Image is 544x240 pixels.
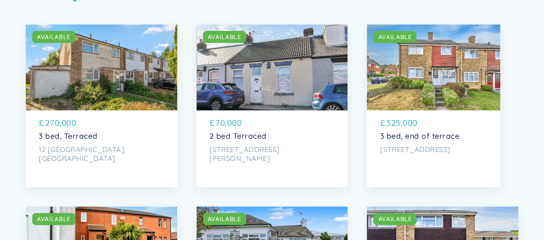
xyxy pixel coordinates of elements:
p: 3 bed, end of terrace [380,131,487,140]
a: AVAILABLE£70,0002 bed Terraced[STREET_ADDRESS][PERSON_NAME] [197,24,348,188]
p: 270,000 [45,117,77,129]
p: [STREET_ADDRESS] [380,145,487,154]
p: 70,000 [215,117,242,129]
p: 2 bed Terraced [209,131,335,140]
p: £ [380,117,385,129]
div: AVAILABLE [37,215,71,223]
p: 3 bed, Terraced [39,131,164,140]
p: 12 [GEOGRAPHIC_DATA], [GEOGRAPHIC_DATA] [39,145,164,164]
p: 325,000 [386,117,418,129]
p: £ [209,117,215,129]
div: AVAILABLE [208,215,241,223]
a: AVAILABLE£325,0003 bed, end of terrace[STREET_ADDRESS] [367,24,500,188]
div: AVAILABLE [378,215,412,223]
p: [STREET_ADDRESS][PERSON_NAME] [209,145,335,164]
a: AVAILABLE£270,0003 bed, Terraced12 [GEOGRAPHIC_DATA], [GEOGRAPHIC_DATA] [26,24,177,188]
p: £ [39,117,44,129]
